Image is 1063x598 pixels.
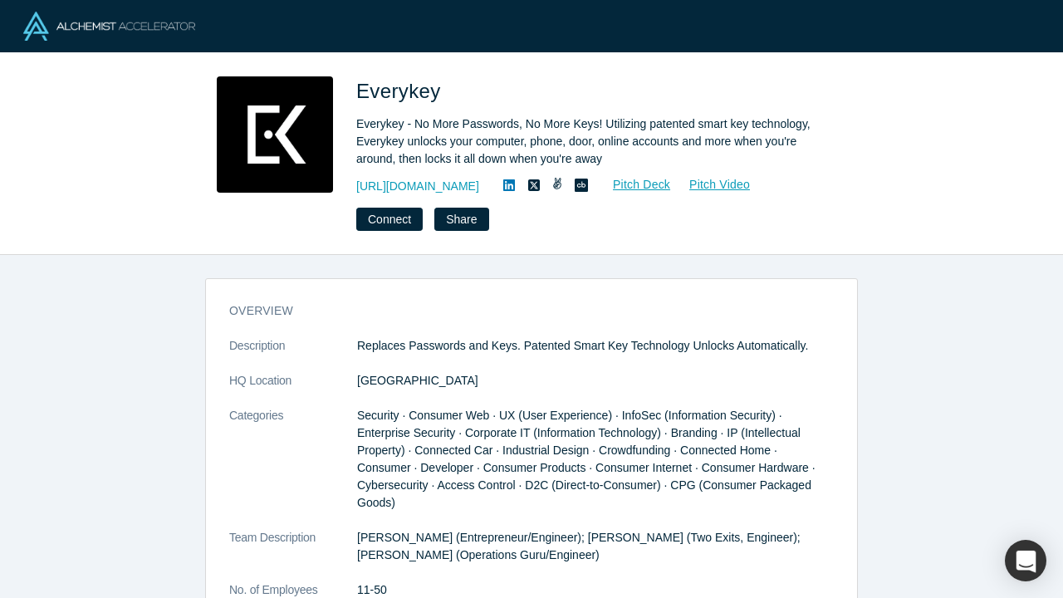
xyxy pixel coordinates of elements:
[356,80,447,102] span: Everykey
[357,372,834,390] dd: [GEOGRAPHIC_DATA]
[229,407,357,529] dt: Categories
[356,208,423,231] button: Connect
[671,175,751,194] a: Pitch Video
[229,529,357,581] dt: Team Description
[357,529,834,564] p: [PERSON_NAME] (Entrepreneur/Engineer); [PERSON_NAME] (Two Exits, Engineer); [PERSON_NAME] (Operat...
[356,178,479,195] a: [URL][DOMAIN_NAME]
[229,372,357,407] dt: HQ Location
[357,337,834,355] p: Replaces Passwords and Keys. Patented Smart Key Technology Unlocks Automatically.
[434,208,488,231] button: Share
[356,115,821,168] div: Everykey - No More Passwords, No More Keys! Utilizing patented smart key technology, Everykey unl...
[229,337,357,372] dt: Description
[217,76,333,193] img: Everykey's Logo
[357,409,816,509] span: Security · Consumer Web · UX (User Experience) · InfoSec (Information Security) · Enterprise Secu...
[229,302,811,320] h3: overview
[23,12,195,41] img: Alchemist Logo
[595,175,671,194] a: Pitch Deck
